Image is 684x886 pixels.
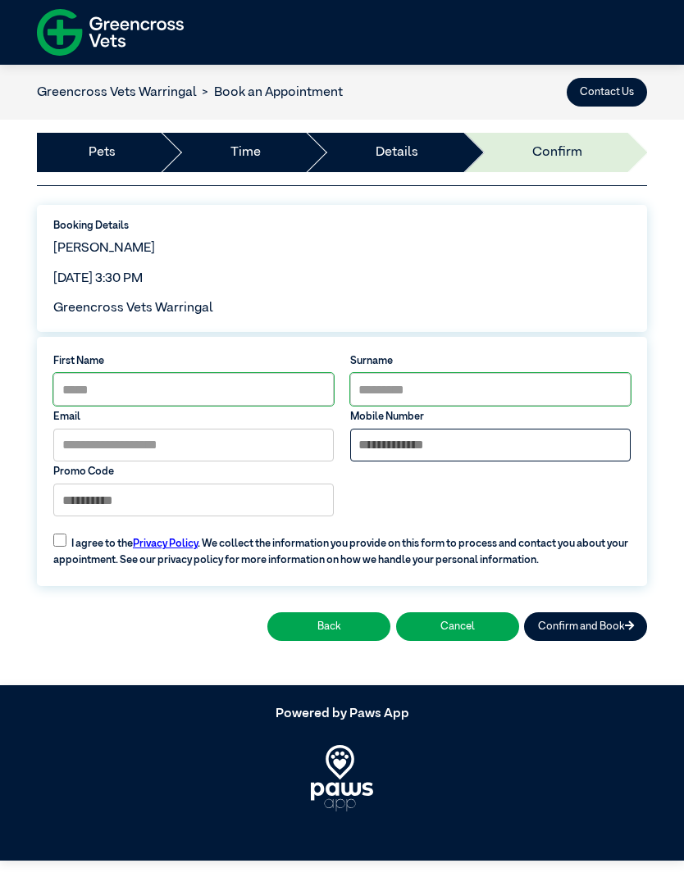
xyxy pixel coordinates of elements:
button: Back [267,612,390,641]
button: Contact Us [567,78,647,107]
img: PawsApp [311,745,374,811]
a: Details [376,143,418,162]
label: I agree to the . We collect the information you provide on this form to process and contact you a... [45,524,638,568]
label: Booking Details [53,218,631,234]
input: I agree to thePrivacy Policy. We collect the information you provide on this form to process and ... [53,534,66,547]
label: Promo Code [53,464,334,479]
li: Book an Appointment [197,83,343,102]
a: Time [230,143,261,162]
a: Pets [89,143,116,162]
span: [DATE] 3:30 PM [53,272,143,285]
a: Greencross Vets Warringal [37,86,197,99]
span: [PERSON_NAME] [53,242,155,255]
label: Email [53,409,334,425]
nav: breadcrumb [37,83,343,102]
label: First Name [53,353,334,369]
a: Privacy Policy [133,538,198,549]
button: Cancel [396,612,519,641]
button: Confirm and Book [524,612,647,641]
label: Surname [350,353,631,369]
span: Greencross Vets Warringal [53,302,213,315]
label: Mobile Number [350,409,631,425]
h5: Powered by Paws App [37,707,647,722]
img: f-logo [37,4,184,61]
